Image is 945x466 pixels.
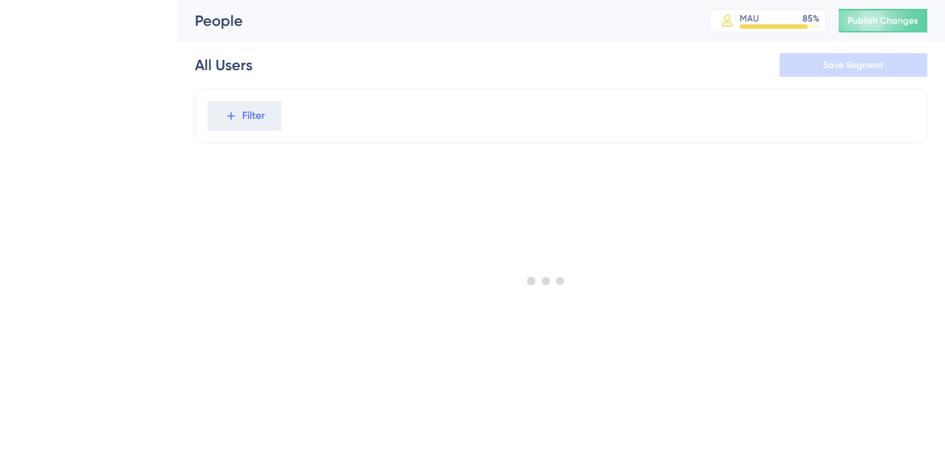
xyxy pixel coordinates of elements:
span: Save Segment [823,59,884,71]
div: All Users [195,55,252,75]
button: Save Segment [780,53,927,77]
div: 85 % [803,13,819,24]
span: Publish Changes [848,15,918,27]
button: Publish Changes [839,9,927,32]
div: People [195,10,672,31]
div: MAU [740,13,759,24]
